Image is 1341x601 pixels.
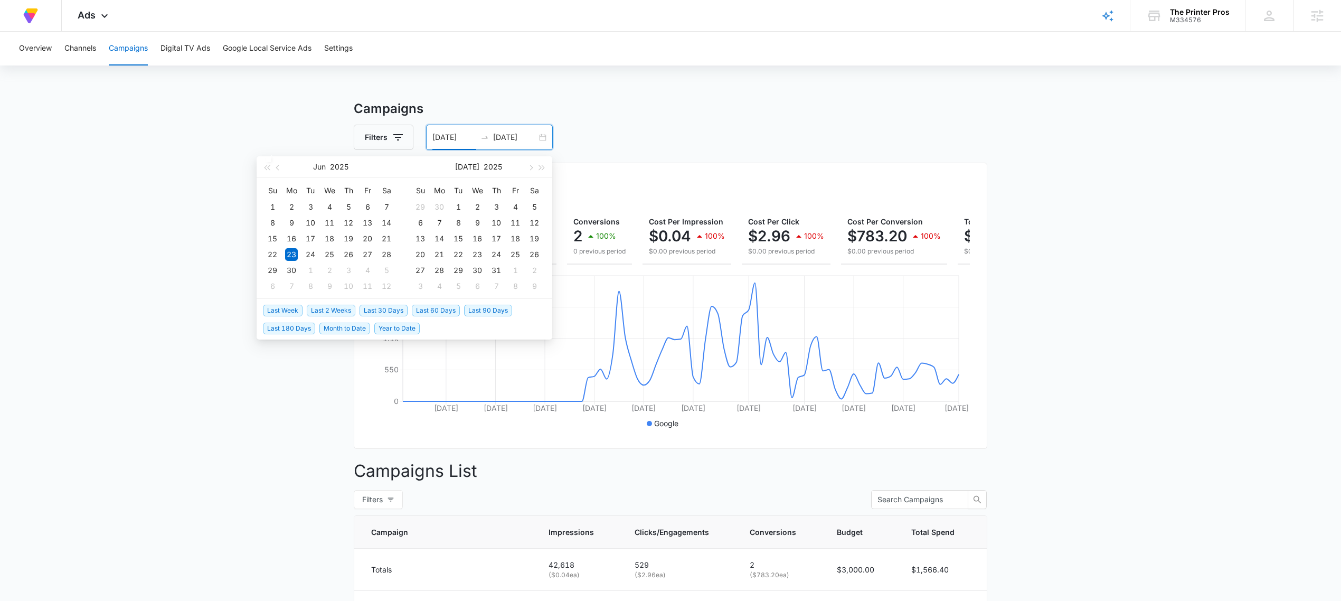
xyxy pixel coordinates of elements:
[320,247,339,262] td: 2025-06-25
[301,231,320,247] td: 2025-06-17
[891,403,915,412] tspan: [DATE]
[490,280,503,293] div: 7
[736,403,761,412] tspan: [DATE]
[528,201,541,213] div: 5
[525,199,544,215] td: 2025-07-05
[117,62,178,69] div: Keywords by Traffic
[323,248,336,261] div: 25
[21,6,40,25] img: Volusion
[377,215,396,231] td: 2025-06-14
[358,278,377,294] td: 2025-07-11
[1170,8,1230,16] div: account name
[330,156,348,177] button: 2025
[433,248,446,261] div: 21
[525,231,544,247] td: 2025-07-19
[490,264,503,277] div: 31
[358,262,377,278] td: 2025-07-04
[263,199,282,215] td: 2025-06-01
[377,231,396,247] td: 2025-06-21
[342,280,355,293] div: 10
[964,247,1070,256] p: $0.00 previous period
[452,248,465,261] div: 22
[358,199,377,215] td: 2025-06-06
[449,247,468,262] td: 2025-07-22
[506,182,525,199] th: Fr
[342,248,355,261] div: 26
[847,228,907,245] p: $783.20
[804,232,824,240] p: 100%
[313,156,326,177] button: Jun
[484,156,502,177] button: 2025
[414,217,427,229] div: 6
[361,232,374,245] div: 20
[487,199,506,215] td: 2025-07-03
[468,247,487,262] td: 2025-07-23
[750,527,796,538] span: Conversions
[430,215,449,231] td: 2025-07-07
[414,201,427,213] div: 29
[377,247,396,262] td: 2025-06-28
[323,280,336,293] div: 9
[320,182,339,199] th: We
[339,199,358,215] td: 2025-06-05
[837,527,871,538] span: Budget
[468,182,487,199] th: We
[432,132,476,143] input: Start date
[490,232,503,245] div: 17
[452,280,465,293] div: 5
[361,201,374,213] div: 6
[342,217,355,229] div: 12
[304,264,317,277] div: 1
[506,247,525,262] td: 2025-07-25
[509,280,522,293] div: 8
[361,280,374,293] div: 11
[380,280,393,293] div: 12
[549,559,609,570] p: 42,618
[17,27,25,36] img: website_grey.svg
[342,232,355,245] div: 19
[266,217,279,229] div: 8
[433,232,446,245] div: 14
[263,231,282,247] td: 2025-06-15
[573,217,620,226] span: Conversions
[487,247,506,262] td: 2025-07-24
[285,217,298,229] div: 9
[377,182,396,199] th: Sa
[301,278,320,294] td: 2025-07-08
[596,232,616,240] p: 100%
[109,32,148,65] button: Campaigns
[433,201,446,213] div: 30
[339,182,358,199] th: Th
[304,201,317,213] div: 3
[449,199,468,215] td: 2025-07-01
[471,264,484,277] div: 30
[449,278,468,294] td: 2025-08-05
[354,99,987,118] h3: Campaigns
[452,264,465,277] div: 29
[304,217,317,229] div: 10
[342,264,355,277] div: 3
[549,527,594,538] span: Impressions
[78,10,96,21] span: Ads
[374,323,420,334] span: Year to Date
[362,494,383,505] span: Filters
[160,32,210,65] button: Digital TV Ads
[433,280,446,293] div: 4
[549,570,609,580] p: ( $0.04 ea)
[509,248,522,261] div: 25
[361,248,374,261] div: 27
[301,262,320,278] td: 2025-07-01
[877,494,953,505] input: Search Campaigns
[263,305,303,316] span: Last Week
[525,278,544,294] td: 2025-08-09
[263,247,282,262] td: 2025-06-22
[430,182,449,199] th: Mo
[748,217,799,226] span: Cost Per Click
[323,232,336,245] div: 18
[282,182,301,199] th: Mo
[380,232,393,245] div: 21
[411,247,430,262] td: 2025-07-20
[528,264,541,277] div: 2
[506,215,525,231] td: 2025-07-11
[282,278,301,294] td: 2025-07-07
